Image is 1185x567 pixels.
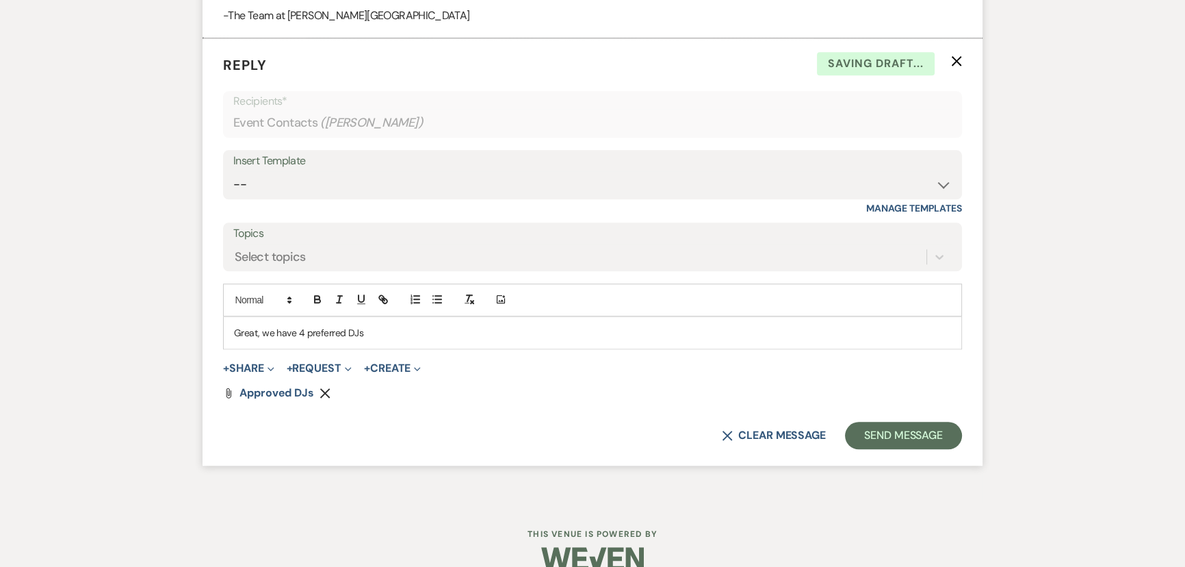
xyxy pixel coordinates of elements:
button: Create [364,363,421,374]
span: Reply [223,56,267,74]
span: + [223,363,229,374]
p: -The Team at [PERSON_NAME][GEOGRAPHIC_DATA] [223,7,962,25]
p: Recipients* [233,92,952,110]
div: Select topics [235,247,306,266]
button: Send Message [845,422,962,449]
span: Approved DJs [239,386,314,400]
button: Clear message [722,430,826,441]
a: Approved DJs [239,388,314,399]
span: Saving draft... [817,52,935,75]
div: Insert Template [233,151,952,171]
p: Great, we have 4 preferred DJs [234,325,951,340]
button: Share [223,363,274,374]
a: Manage Templates [866,202,962,214]
span: + [287,363,293,374]
button: Request [287,363,352,374]
span: + [364,363,370,374]
span: ( [PERSON_NAME] ) [320,114,423,132]
label: Topics [233,224,952,244]
div: Event Contacts [233,110,952,136]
